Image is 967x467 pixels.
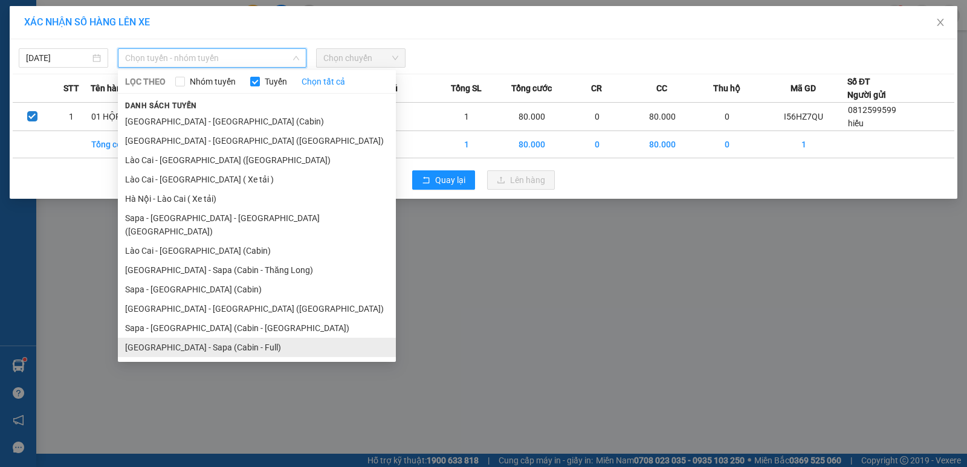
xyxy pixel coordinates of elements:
[422,176,430,185] span: rollback
[118,112,396,131] li: [GEOGRAPHIC_DATA] - [GEOGRAPHIC_DATA] (Cabin)
[511,82,552,95] span: Tổng cước
[293,54,300,62] span: down
[760,131,847,158] td: 1
[791,82,816,95] span: Mã GD
[91,131,156,158] td: Tổng cộng
[435,173,465,187] span: Quay lại
[125,75,166,88] span: LỌC THEO
[760,103,847,131] td: I56HZ7QU
[91,103,156,131] td: 01 HỘP SƠN
[936,18,945,27] span: close
[923,6,957,40] button: Close
[118,241,396,260] li: Lào Cai - [GEOGRAPHIC_DATA] (Cabin)
[302,75,345,88] a: Chọn tất cả
[695,131,760,158] td: 0
[630,103,695,131] td: 80.000
[499,131,564,158] td: 80.000
[118,280,396,299] li: Sapa - [GEOGRAPHIC_DATA] (Cabin)
[630,131,695,158] td: 80.000
[91,82,126,95] span: Tên hàng
[118,131,396,150] li: [GEOGRAPHIC_DATA] - [GEOGRAPHIC_DATA] ([GEOGRAPHIC_DATA])
[848,118,864,128] span: hiếu
[118,338,396,357] li: [GEOGRAPHIC_DATA] - Sapa (Cabin - Full)
[63,70,292,146] h2: VP Nhận: VP Hàng LC
[434,131,499,158] td: 1
[369,103,434,131] td: ---
[656,82,667,95] span: CC
[118,170,396,189] li: Lào Cai - [GEOGRAPHIC_DATA] ( Xe tải )
[118,260,396,280] li: [GEOGRAPHIC_DATA] - Sapa (Cabin - Thăng Long)
[118,100,204,111] span: Danh sách tuyến
[24,16,150,28] span: XÁC NHẬN SỐ HÀNG LÊN XE
[412,170,475,190] button: rollbackQuay lại
[847,75,886,101] div: Số ĐT Người gửi
[26,51,90,65] input: 13/09/2025
[73,28,147,48] b: Sao Việt
[434,103,499,131] td: 1
[499,103,564,131] td: 80.000
[118,318,396,338] li: Sapa - [GEOGRAPHIC_DATA] (Cabin - [GEOGRAPHIC_DATA])
[118,150,396,170] li: Lào Cai - [GEOGRAPHIC_DATA] ([GEOGRAPHIC_DATA])
[161,10,292,30] b: [DOMAIN_NAME]
[591,82,602,95] span: CR
[7,70,97,90] h2: I56HZ7QU
[118,299,396,318] li: [GEOGRAPHIC_DATA] - [GEOGRAPHIC_DATA] ([GEOGRAPHIC_DATA])
[713,82,740,95] span: Thu hộ
[260,75,292,88] span: Tuyến
[63,82,79,95] span: STT
[487,170,555,190] button: uploadLên hàng
[848,105,896,115] span: 0812599599
[564,131,630,158] td: 0
[323,49,398,67] span: Chọn chuyến
[695,103,760,131] td: 0
[451,82,482,95] span: Tổng SL
[7,10,67,70] img: logo.jpg
[52,103,91,131] td: 1
[564,103,630,131] td: 0
[118,189,396,208] li: Hà Nội - Lào Cai ( Xe tải)
[185,75,241,88] span: Nhóm tuyến
[118,208,396,241] li: Sapa - [GEOGRAPHIC_DATA] - [GEOGRAPHIC_DATA] ([GEOGRAPHIC_DATA])
[125,49,299,67] span: Chọn tuyến - nhóm tuyến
